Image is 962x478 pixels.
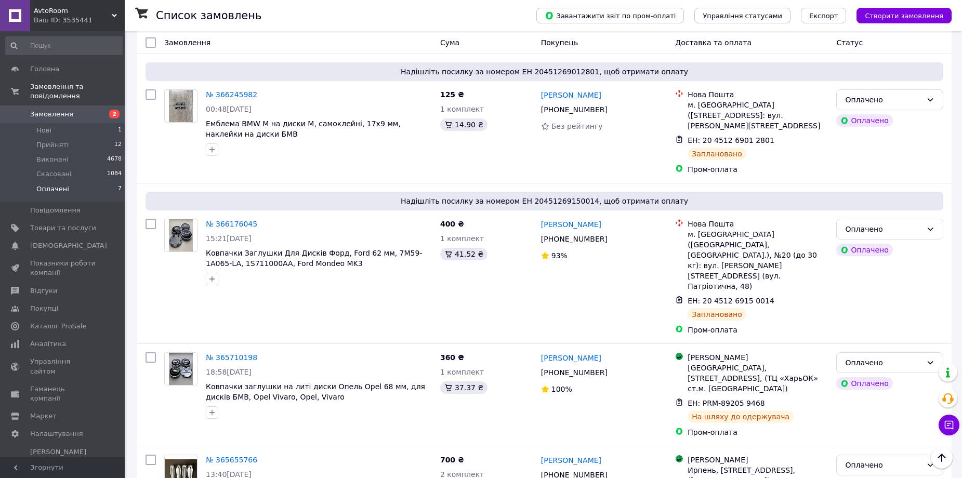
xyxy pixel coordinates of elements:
span: ЕН: 20 4512 6901 2801 [688,136,774,144]
span: Відгуки [30,286,57,296]
div: Оплачено [845,459,922,471]
div: Оплачено [836,114,892,127]
span: Без рейтингу [551,122,603,130]
span: 1084 [107,169,122,179]
span: 400 ₴ [440,220,464,228]
a: № 366245982 [206,90,257,99]
img: Фото товару [169,353,193,385]
span: Скасовані [36,169,72,179]
span: Товари та послуги [30,223,96,233]
span: [PERSON_NAME] та рахунки [30,447,96,476]
span: Гаманець компанії [30,384,96,403]
div: Пром-оплата [688,325,828,335]
a: Ковпачки Заглушки Для Дисків Форд, Ford 62 мм, 7M59-1A065-LA, 1S711000AA, Ford Mondeo MK3 [206,249,422,268]
img: Фото товару [169,90,193,122]
img: Фото товару [169,219,193,251]
a: Емблема BMW M на диски M, самоклейні, 17x9 мм, наклейки на диски БМВ [206,119,401,138]
span: Маркет [30,411,57,421]
a: № 366176045 [206,220,257,228]
a: Фото товару [164,352,197,386]
a: [PERSON_NAME] [541,90,601,100]
div: 41.52 ₴ [440,248,487,260]
h1: Список замовлень [156,9,261,22]
a: № 365710198 [206,353,257,362]
a: [PERSON_NAME] [541,353,601,363]
span: Статус [836,38,863,47]
div: Нова Пошта [688,219,828,229]
button: Експорт [801,8,847,23]
span: Каталог ProSale [30,322,86,331]
span: Прийняті [36,140,69,150]
div: [PERSON_NAME] [688,455,828,465]
span: Доставка та оплата [675,38,752,47]
div: [PHONE_NUMBER] [539,365,610,380]
button: Створити замовлення [856,8,952,23]
span: 700 ₴ [440,456,464,464]
span: Завантажити звіт по пром-оплаті [545,11,676,20]
span: 1 [118,126,122,135]
div: м. [GEOGRAPHIC_DATA] ([STREET_ADDRESS]: вул. [PERSON_NAME][STREET_ADDRESS] [688,100,828,131]
span: Покупець [541,38,578,47]
span: 12 [114,140,122,150]
span: 15:21[DATE] [206,234,252,243]
a: [PERSON_NAME] [541,219,601,230]
div: [GEOGRAPHIC_DATA], [STREET_ADDRESS], (ТЦ «ХарьОК» ст.м. [GEOGRAPHIC_DATA]) [688,363,828,394]
div: Пром-оплата [688,164,828,175]
span: [DEMOGRAPHIC_DATA] [30,241,107,250]
span: 1 комплект [440,105,484,113]
button: Управління статусами [694,8,790,23]
span: 125 ₴ [440,90,464,99]
button: Завантажити звіт по пром-оплаті [536,8,684,23]
span: Налаштування [30,429,83,439]
a: Фото товару [164,219,197,252]
div: Нова Пошта [688,89,828,100]
span: Нові [36,126,51,135]
div: [PERSON_NAME] [688,352,828,363]
span: Замовлення [164,38,210,47]
span: Експорт [809,12,838,20]
div: Пром-оплата [688,427,828,437]
span: Аналітика [30,339,66,349]
span: Головна [30,64,59,74]
div: Оплачено [836,244,892,256]
span: Замовлення [30,110,73,119]
div: Оплачено [836,377,892,390]
span: 00:48[DATE] [206,105,252,113]
span: 93% [551,251,568,260]
input: Пошук [5,36,123,55]
span: 1 комплект [440,368,484,376]
span: Створити замовлення [865,12,943,20]
span: 7 [118,184,122,194]
div: Оплачено [845,357,922,368]
span: 360 ₴ [440,353,464,362]
a: Створити замовлення [846,11,952,19]
div: Оплачено [845,223,922,235]
span: ЕН: 20 4512 6915 0014 [688,297,774,305]
span: Надішліть посилку за номером ЕН 20451269150014, щоб отримати оплату [150,196,939,206]
span: 18:58[DATE] [206,368,252,376]
a: Фото товару [164,89,197,123]
span: 1 комплект [440,234,484,243]
a: № 365655766 [206,456,257,464]
span: 4678 [107,155,122,164]
div: 14.90 ₴ [440,118,487,131]
span: Cума [440,38,459,47]
span: Управління статусами [703,12,782,20]
div: Ваш ID: 3535441 [34,16,125,25]
span: ЕН: PRM-89205 9468 [688,399,765,407]
button: Чат з покупцем [939,415,959,435]
span: Замовлення та повідомлення [30,82,125,101]
button: Наверх [931,447,953,469]
a: Ковпачки заглушки на литі диски Опель Opel 68 мм, для дисків БМВ, Opel Vivaro, Opel, Vivaro [206,382,425,401]
span: AvtoRoom [34,6,112,16]
span: Оплачені [36,184,69,194]
div: Заплановано [688,308,746,321]
span: Показники роботи компанії [30,259,96,277]
div: [PHONE_NUMBER] [539,232,610,246]
span: 100% [551,385,572,393]
div: [PHONE_NUMBER] [539,102,610,117]
span: 2 [109,110,120,118]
